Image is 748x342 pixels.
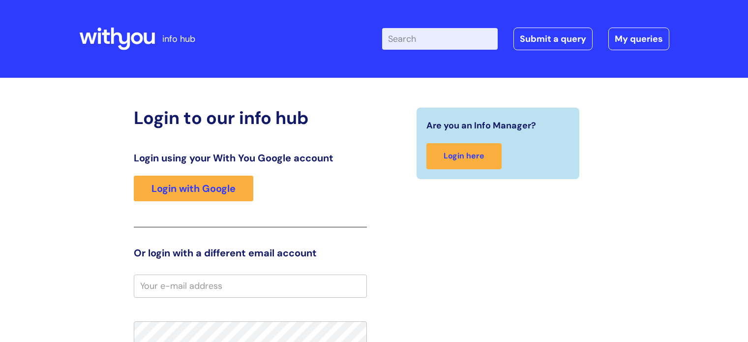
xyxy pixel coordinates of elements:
[134,152,367,164] h3: Login using your With You Google account
[134,176,253,201] a: Login with Google
[162,31,195,47] p: info hub
[426,118,536,133] span: Are you an Info Manager?
[513,28,593,50] a: Submit a query
[134,275,367,297] input: Your e-mail address
[608,28,669,50] a: My queries
[382,28,498,50] input: Search
[134,247,367,259] h3: Or login with a different email account
[426,143,502,169] a: Login here
[134,107,367,128] h2: Login to our info hub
